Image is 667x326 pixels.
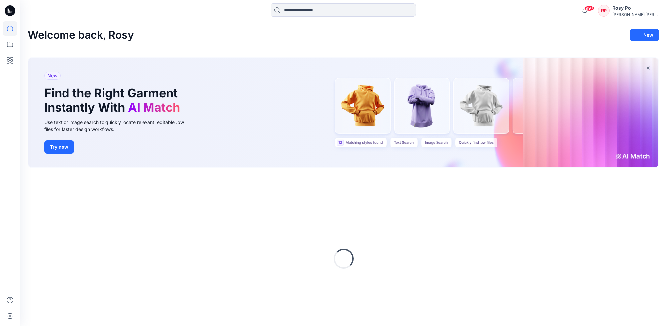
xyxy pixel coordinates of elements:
[44,86,183,115] h1: Find the Right Garment Instantly With
[630,29,659,41] button: New
[584,6,594,11] span: 99+
[28,29,134,41] h2: Welcome back, Rosy
[612,4,659,12] div: Rosy Po
[44,140,74,154] button: Try now
[44,119,193,133] div: Use text or image search to quickly locate relevant, editable .bw files for faster design workflows.
[128,100,180,115] span: AI Match
[598,5,610,17] div: RP
[612,12,659,17] div: [PERSON_NAME] [PERSON_NAME]
[47,72,58,80] span: New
